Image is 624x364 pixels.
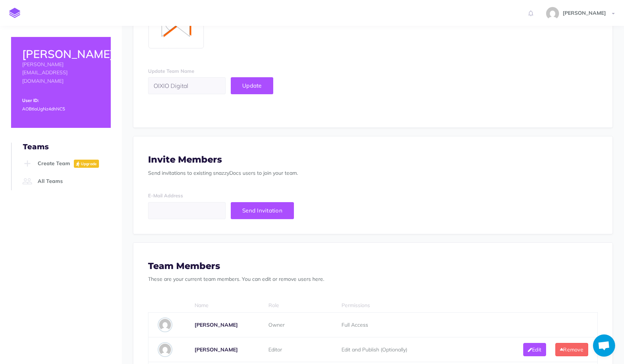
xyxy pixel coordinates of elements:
[268,343,323,356] div: Editor
[185,298,259,313] th: Name
[268,318,323,331] div: Owner
[523,343,546,356] button: Edit
[242,207,282,214] span: Send Invitation
[21,155,111,173] a: Create Team Upgrade
[22,106,65,112] small: AOBtlaUgNz4dhNC5
[148,192,183,200] label: E-Mail Address
[158,317,172,332] img: 2854b97df9ddaa6f4a76baa934049ffd.jpg
[23,143,111,151] h4: Teams
[148,67,194,75] label: Update Team Name
[593,334,615,357] div: Avatud vestlus
[332,313,510,337] td: Full Access
[231,202,294,219] button: Send Invitation
[332,337,510,362] td: Edit and Publish (Optionally)
[546,7,559,20] img: 31ca6b76c58a41dfc3662d81e4fc32f0.jpg
[195,346,238,353] span: [PERSON_NAME]
[195,322,238,328] span: [PERSON_NAME]
[22,48,100,60] h2: [PERSON_NAME]
[148,169,598,177] p: Send invitations to existing snazzyDocs users to join your team.
[148,261,598,271] h3: Team Members
[148,275,598,283] p: These are your current team members. You can edit or remove users here.
[158,342,172,357] img: 66b7dc75d2beb2ffd525385d77c6835a.jpg
[21,173,111,190] a: All Teams
[9,8,20,18] img: logo-mark.svg
[22,98,39,103] small: User ID:
[148,155,598,164] h3: Invite Members
[22,60,100,85] p: [PERSON_NAME][EMAIL_ADDRESS][DOMAIN_NAME]
[559,10,610,16] span: [PERSON_NAME]
[555,343,588,356] button: Remove
[231,77,273,94] button: Update
[332,298,510,313] th: Permissions
[259,298,332,313] th: Role
[81,161,97,166] small: Upgrade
